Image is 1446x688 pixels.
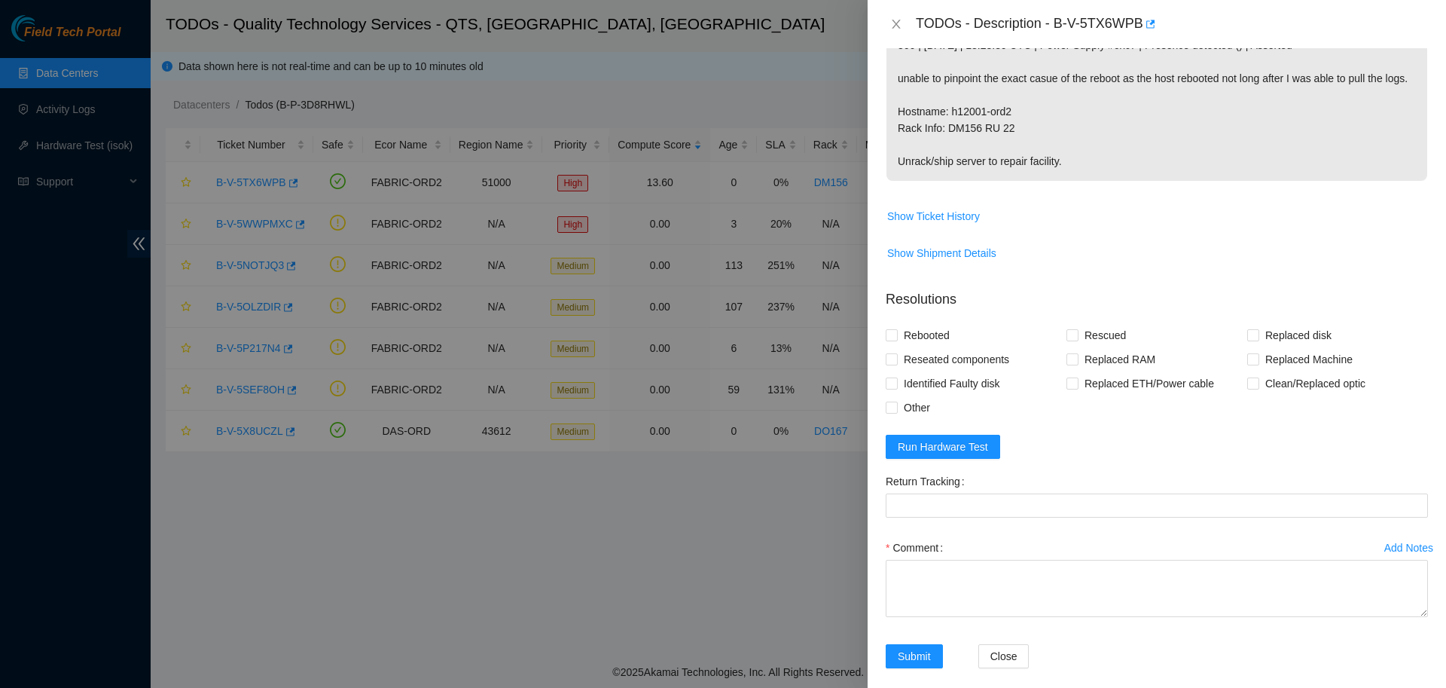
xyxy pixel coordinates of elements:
button: Close [978,644,1030,668]
span: Replaced Machine [1259,347,1359,372]
span: Run Hardware Test [898,439,988,455]
span: Clean/Replaced optic [1259,372,1371,396]
button: Add Notes [1383,536,1434,560]
div: TODOs - Description - B-V-5TX6WPB [916,12,1428,36]
button: Show Shipment Details [886,241,997,265]
button: Run Hardware Test [886,435,1000,459]
span: Show Ticket History [887,208,980,225]
span: Rescued [1078,323,1132,347]
textarea: Comment [886,560,1428,617]
div: Add Notes [1384,543,1433,553]
button: Submit [886,644,943,668]
label: Return Tracking [886,469,971,494]
p: Resolutions [886,277,1428,310]
button: Close [886,17,907,32]
span: Reseated components [898,347,1015,372]
input: Return Tracking [886,494,1428,518]
label: Comment [886,536,949,560]
span: Identified Faulty disk [898,372,1006,396]
span: close [890,18,902,30]
span: Replaced disk [1259,323,1338,347]
span: Other [898,396,936,420]
span: Replaced RAM [1078,347,1161,372]
button: Show Ticket History [886,204,981,228]
span: Submit [898,648,931,665]
span: Show Shipment Details [887,245,996,261]
span: Rebooted [898,323,956,347]
span: Close [990,648,1017,665]
span: Replaced ETH/Power cable [1078,372,1220,396]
